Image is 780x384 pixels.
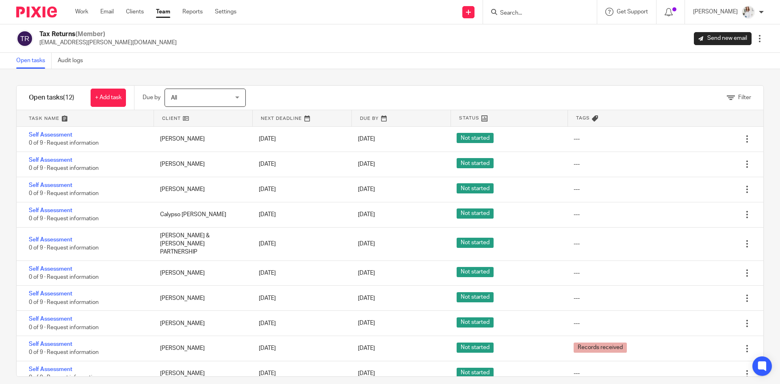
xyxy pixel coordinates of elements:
[16,53,52,69] a: Open tasks
[742,6,755,19] img: Daisy.JPG
[182,8,203,16] a: Reports
[574,160,580,168] div: ---
[152,315,251,332] div: [PERSON_NAME]
[457,208,494,219] span: Not started
[358,212,375,217] span: [DATE]
[499,10,572,17] input: Search
[29,237,72,243] a: Self Assessment
[29,367,72,372] a: Self Assessment
[251,290,349,306] div: [DATE]
[457,133,494,143] span: Not started
[29,316,72,322] a: Self Assessment
[457,292,494,302] span: Not started
[251,265,349,281] div: [DATE]
[251,181,349,197] div: [DATE]
[576,115,590,121] span: Tags
[457,317,494,328] span: Not started
[29,216,99,221] span: 0 of 9 · Request information
[574,185,580,193] div: ---
[126,8,144,16] a: Clients
[29,208,72,213] a: Self Assessment
[152,340,251,356] div: [PERSON_NAME]
[574,343,627,353] span: Records received
[358,321,375,326] span: [DATE]
[457,343,494,353] span: Not started
[29,266,72,272] a: Self Assessment
[574,369,580,377] div: ---
[152,228,251,260] div: [PERSON_NAME] & [PERSON_NAME] PARTNERSHIP
[574,294,580,302] div: ---
[63,94,74,101] span: (12)
[39,30,177,39] h2: Tax Returns
[29,299,99,305] span: 0 of 9 · Request information
[156,8,170,16] a: Team
[152,181,251,197] div: [PERSON_NAME]
[16,30,33,47] img: svg%3E
[29,245,99,251] span: 0 of 9 · Request information
[358,295,375,301] span: [DATE]
[29,141,99,146] span: 0 of 9 · Request information
[152,206,251,223] div: Calypso [PERSON_NAME]
[16,7,57,17] img: Pixie
[29,274,99,280] span: 0 of 9 · Request information
[251,206,349,223] div: [DATE]
[39,39,177,47] p: [EMAIL_ADDRESS][PERSON_NAME][DOMAIN_NAME]
[457,238,494,248] span: Not started
[574,135,580,143] div: ---
[143,93,160,102] p: Due by
[358,346,375,351] span: [DATE]
[29,182,72,188] a: Self Assessment
[91,89,126,107] a: + Add task
[738,95,751,100] span: Filter
[29,341,72,347] a: Self Assessment
[694,32,752,45] a: Send new email
[457,158,494,168] span: Not started
[251,315,349,332] div: [DATE]
[152,290,251,306] div: [PERSON_NAME]
[457,368,494,378] span: Not started
[29,350,99,356] span: 0 of 9 · Request information
[29,165,99,171] span: 0 of 9 · Request information
[251,340,349,356] div: [DATE]
[76,31,105,37] span: (Member)
[215,8,236,16] a: Settings
[251,131,349,147] div: [DATE]
[358,187,375,192] span: [DATE]
[100,8,114,16] a: Email
[457,183,494,193] span: Not started
[29,157,72,163] a: Self Assessment
[358,136,375,142] span: [DATE]
[617,9,648,15] span: Get Support
[574,210,580,219] div: ---
[171,95,177,101] span: All
[29,325,99,330] span: 0 of 9 · Request information
[29,132,72,138] a: Self Assessment
[29,93,74,102] h1: Open tasks
[693,8,738,16] p: [PERSON_NAME]
[457,267,494,277] span: Not started
[152,156,251,172] div: [PERSON_NAME]
[251,365,349,382] div: [DATE]
[29,191,99,196] span: 0 of 9 · Request information
[574,240,580,248] div: ---
[358,241,375,247] span: [DATE]
[29,375,99,381] span: 0 of 9 · Request information
[75,8,88,16] a: Work
[152,365,251,382] div: [PERSON_NAME]
[574,269,580,277] div: ---
[459,115,479,121] span: Status
[574,319,580,328] div: ---
[358,371,375,376] span: [DATE]
[358,161,375,167] span: [DATE]
[251,156,349,172] div: [DATE]
[152,265,251,281] div: [PERSON_NAME]
[251,236,349,252] div: [DATE]
[152,131,251,147] div: [PERSON_NAME]
[29,291,72,297] a: Self Assessment
[358,270,375,276] span: [DATE]
[58,53,89,69] a: Audit logs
